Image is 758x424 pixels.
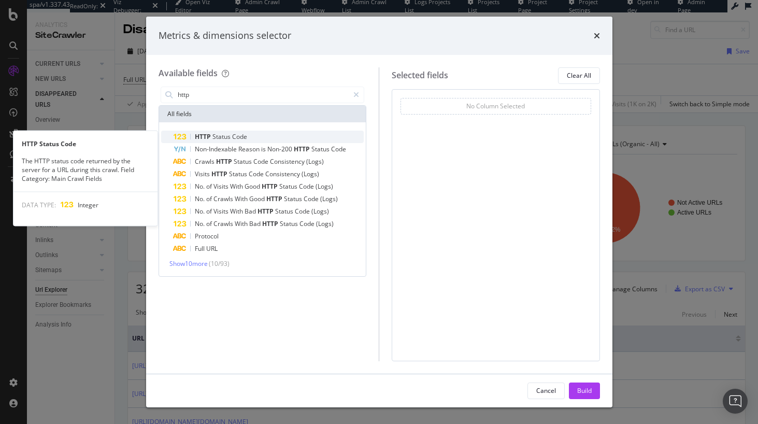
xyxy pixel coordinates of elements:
span: of [206,219,213,228]
span: With [230,207,245,216]
span: Good [249,194,266,203]
span: of [206,207,213,216]
span: Full [195,244,206,253]
span: Status [280,219,299,228]
span: Visits [213,207,230,216]
span: Status [229,169,249,178]
span: URL [206,244,218,253]
span: (Logs) [316,219,334,228]
span: No. [195,194,206,203]
span: Code [304,194,320,203]
span: Code [295,207,311,216]
span: No. [195,207,206,216]
span: Status [275,207,295,216]
div: All fields [159,106,366,122]
span: Bad [245,207,258,216]
span: Code [299,219,316,228]
span: (Logs) [311,207,329,216]
span: Crawls [213,194,235,203]
span: HTTP [266,194,284,203]
span: Status [279,182,299,191]
span: Status [234,157,253,166]
span: Code [232,132,247,141]
input: Search by field name [177,87,349,103]
div: HTTP Status Code [13,139,158,148]
span: No. [195,182,206,191]
span: of [206,182,213,191]
span: Status [311,145,331,153]
span: is [261,145,267,153]
div: Build [577,386,592,395]
div: modal [146,17,612,407]
div: Cancel [536,386,556,395]
span: (Logs) [302,169,319,178]
span: Reason [238,145,261,153]
span: Non-Indexable [195,145,238,153]
span: No. [195,219,206,228]
span: Non-200 [267,145,294,153]
div: Metrics & dimensions selector [159,29,291,43]
span: HTTP [211,169,229,178]
span: Consistency [270,157,306,166]
span: With [235,219,249,228]
span: Code [331,145,346,153]
span: Good [245,182,262,191]
span: Code [299,182,316,191]
span: Consistency [265,169,302,178]
span: Crawls [195,157,216,166]
span: Visits [213,182,230,191]
button: Build [569,383,600,399]
span: Status [284,194,304,203]
div: times [594,29,600,43]
div: Clear All [567,71,591,80]
span: Crawls [213,219,235,228]
span: Code [249,169,265,178]
button: Cancel [527,383,565,399]
span: (Logs) [316,182,333,191]
span: HTTP [258,207,275,216]
div: No Column Selected [466,102,525,110]
span: HTTP [216,157,234,166]
span: (Logs) [306,157,324,166]
div: The HTTP status code returned by the server for a URL during this crawl. Field Category: Main Cra... [13,157,158,183]
span: HTTP [262,182,279,191]
span: Show 10 more [169,259,208,268]
span: ( 10 / 93 ) [209,259,230,268]
span: HTTP [262,219,280,228]
button: Clear All [558,67,600,84]
span: Code [253,157,270,166]
span: Visits [195,169,211,178]
span: With [235,194,249,203]
span: HTTP [294,145,311,153]
div: Open Intercom Messenger [723,389,748,414]
span: (Logs) [320,194,338,203]
span: of [206,194,213,203]
div: Available fields [159,67,218,79]
span: HTTP [195,132,212,141]
span: Protocol [195,232,219,241]
span: Bad [249,219,262,228]
span: Status [212,132,232,141]
span: With [230,182,245,191]
div: Selected fields [392,69,448,81]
